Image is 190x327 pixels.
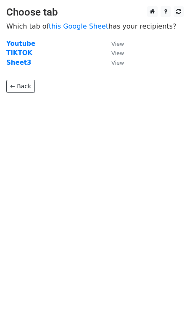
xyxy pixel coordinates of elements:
[103,59,124,66] a: View
[103,49,124,57] a: View
[6,49,32,57] a: TIKTOK
[6,22,184,31] p: Which tab of has your recipients?
[111,60,124,66] small: View
[49,22,108,30] a: this Google Sheet
[111,50,124,56] small: View
[6,40,35,47] a: Youtube
[103,40,124,47] a: View
[111,41,124,47] small: View
[6,59,31,66] a: Sheet3
[6,6,184,18] h3: Choose tab
[6,80,35,93] a: ← Back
